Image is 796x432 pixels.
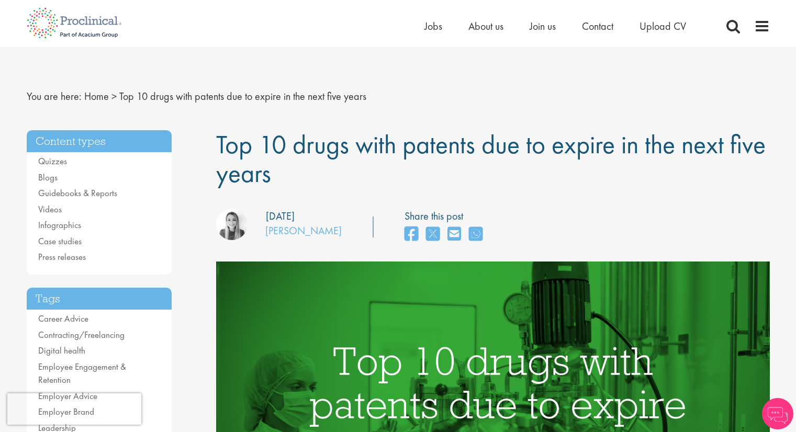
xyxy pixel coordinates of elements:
a: share on email [447,223,461,246]
a: Case studies [38,235,82,247]
a: Guidebooks & Reports [38,187,117,199]
a: Quizzes [38,155,67,167]
a: Contact [582,19,613,33]
label: Share this post [405,209,488,224]
a: share on facebook [405,223,418,246]
a: share on twitter [426,223,440,246]
span: Top 10 drugs with patents due to expire in the next five years [216,128,766,190]
a: Join us [530,19,556,33]
a: [PERSON_NAME] [265,224,342,237]
a: Employee Engagement & Retention [38,361,126,386]
span: You are here: [27,89,82,103]
a: About us [468,19,503,33]
img: Hannah Burke [216,209,248,240]
span: Top 10 drugs with patents due to expire in the next five years [119,89,366,103]
a: Employer Advice [38,390,97,402]
span: > [111,89,117,103]
a: Career Advice [38,313,88,324]
a: Contracting/Freelancing [38,329,125,340]
h3: Content types [27,130,172,153]
a: Upload CV [640,19,686,33]
a: Infographics [38,219,81,231]
a: breadcrumb link [84,89,109,103]
a: Jobs [424,19,442,33]
a: share on whats app [469,223,483,246]
img: Chatbot [762,398,793,429]
div: [DATE] [266,209,295,224]
a: Videos [38,203,62,215]
h3: Tags [27,288,172,310]
a: Blogs [38,172,58,183]
a: Press releases [38,251,86,263]
a: Digital health [38,345,85,356]
iframe: reCAPTCHA [7,393,141,425]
